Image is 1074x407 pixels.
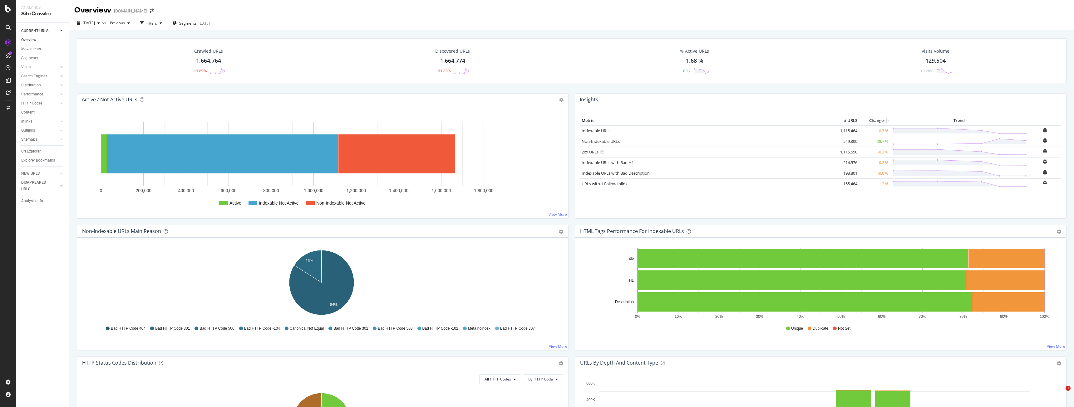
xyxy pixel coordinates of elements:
a: Url Explorer [21,148,65,155]
td: 1,115,550 [834,147,859,157]
span: By HTTP Code [528,376,553,382]
div: Visits [21,64,31,70]
a: Explorer Bookmarks [21,157,65,164]
a: Analysis Info [21,198,65,204]
a: Indexable URLs with Bad H1 [582,160,634,165]
button: All HTTP Codes [479,374,521,384]
div: Distribution [21,82,41,89]
iframe: Intercom live chat [1053,386,1068,401]
span: Bad HTTP Code 302 [333,326,368,331]
a: Overview [21,37,65,43]
span: Previous [107,20,125,26]
span: vs [102,20,107,25]
td: 198,801 [834,168,859,178]
span: Bad HTTP Code -102 [422,326,458,331]
a: Content [21,109,65,116]
div: Segments [21,55,38,61]
div: NEW URLS [21,170,40,177]
div: gear [1057,361,1061,366]
div: [DATE] [199,21,210,26]
td: -0.3 % [859,147,890,157]
text: 20% [715,314,723,319]
text: Indexable Not Active [259,201,299,206]
text: 0 [100,188,102,193]
a: Distribution [21,82,58,89]
a: Search Engines [21,73,58,80]
div: Non-Indexable URLs Main Reason [82,228,161,234]
text: 0% [635,314,641,319]
span: Canonical Not Equal [290,326,324,331]
button: Previous [107,18,132,28]
div: bell-plus [1043,128,1047,133]
div: 1,664,774 [440,57,465,65]
text: 1,600,000 [431,188,451,193]
a: HTTP Codes [21,100,58,107]
text: 1,000,000 [304,188,323,193]
a: Sitemaps [21,136,58,143]
span: Bad HTTP Code -104 [244,326,280,331]
div: Outlinks [21,127,35,134]
span: 1 [1066,386,1071,391]
div: [DOMAIN_NAME] [114,8,147,14]
a: 2xx URLs [582,149,599,155]
div: Crawled URLs [194,48,223,54]
td: -0.3 % [859,125,890,136]
span: Bad HTTP Code 500 [200,326,234,331]
text: 1,400,000 [389,188,408,193]
th: Metric [580,116,834,125]
td: 155,464 [834,178,859,189]
div: arrow-right-arrow-left [150,9,154,13]
div: bell-plus [1043,159,1047,164]
text: 10% [675,314,682,319]
text: 600K [586,381,595,385]
div: HTTP Status Codes Distribution [82,360,156,366]
div: Content [21,109,35,116]
text: 1,800,000 [474,188,493,193]
div: CURRENT URLS [21,28,48,34]
div: % Active URLs [680,48,709,54]
div: gear [1057,230,1061,234]
a: Segments [21,55,65,61]
a: Performance [21,91,58,98]
svg: A chart. [82,116,561,213]
button: [DATE] [74,18,102,28]
td: -1.2 % [859,178,890,189]
div: Discovered URLs [435,48,470,54]
div: SiteCrawler [21,10,64,17]
td: -28.7 % [859,136,890,147]
span: Bad HTTP Code 404 [111,326,145,331]
svg: A chart. [82,248,561,320]
div: bell-plus [1043,138,1047,143]
div: Movements [21,46,41,52]
i: Options [559,98,564,102]
div: Explorer Bookmarks [21,157,55,164]
text: 400K [586,398,595,402]
div: -11.89% [437,68,451,74]
div: Filters [146,21,157,26]
div: 129,504 [925,57,946,65]
div: Overview [21,37,36,43]
text: 200,000 [135,188,151,193]
text: Active [229,201,241,206]
span: Not Set [838,326,850,331]
td: -0.0 % [859,168,890,178]
td: 549,300 [834,136,859,147]
text: Title [627,256,634,261]
div: Overview [74,5,111,16]
span: Bad HTTP Code 503 [378,326,412,331]
div: bell-plus [1043,148,1047,153]
text: 80% [959,314,967,319]
button: Segments[DATE] [170,18,212,28]
div: -11.89% [193,68,207,74]
div: Inlinks [21,118,32,125]
div: gear [559,361,563,366]
a: Movements [21,46,65,52]
text: 50% [837,314,845,319]
div: Performance [21,91,43,98]
div: Url Explorer [21,148,41,155]
span: Bad HTTP Code 301 [155,326,190,331]
div: HTML Tags Performance for Indexable URLs [580,228,684,234]
text: 40% [797,314,804,319]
